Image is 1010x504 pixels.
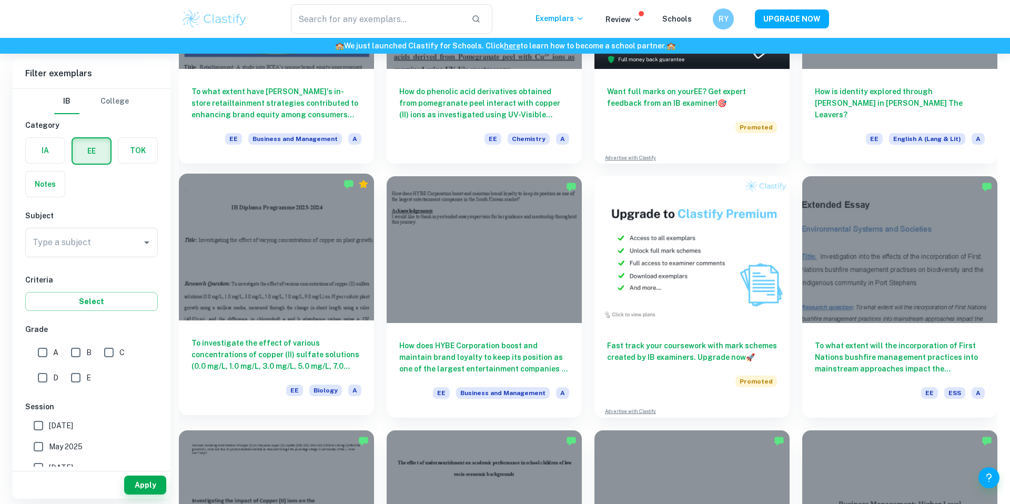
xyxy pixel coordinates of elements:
[607,86,777,109] h6: Want full marks on your EE ? Get expert feedback from an IB examiner!
[86,347,92,358] span: B
[718,99,726,107] span: 🎯
[718,13,730,25] h6: RY
[607,340,777,363] h6: Fast track your coursework with mark schemes created by IB examiners. Upgrade now
[26,172,65,197] button: Notes
[344,179,354,189] img: Marked
[484,133,501,145] span: EE
[25,210,158,221] h6: Subject
[594,176,790,322] img: Thumbnail
[358,436,369,446] img: Marked
[566,182,577,192] img: Marked
[124,476,166,495] button: Apply
[53,347,58,358] span: A
[191,337,361,372] h6: To investigate the effect of various concentrations of copper (II) sulfate solutions (0.0 mg/L, 1...
[54,89,129,114] div: Filter type choice
[982,436,992,446] img: Marked
[335,42,344,50] span: 🏫
[802,176,997,417] a: To what extent will the incorporation of First Nations bushfire management practices into mainstr...
[2,40,1008,52] h6: We just launched Clastify for Schools. Click to learn how to become a school partner.
[181,8,248,29] img: Clastify logo
[605,14,641,25] p: Review
[972,133,985,145] span: A
[86,372,91,384] span: E
[348,385,361,396] span: A
[735,376,777,387] span: Promoted
[815,86,985,120] h6: How is identity explored through [PERSON_NAME] in [PERSON_NAME] The Leavers?
[755,9,829,28] button: UPGRADE NOW
[605,408,656,415] a: Advertise with Clastify
[536,13,584,24] p: Exemplars
[309,385,342,396] span: Biology
[25,274,158,286] h6: Criteria
[982,182,992,192] img: Marked
[566,436,577,446] img: Marked
[25,292,158,311] button: Select
[399,86,569,120] h6: How do phenolic acid derivatives obtained from pomegranate peel interact with copper (II) ions as...
[54,89,79,114] button: IB
[433,387,450,399] span: EE
[815,340,985,375] h6: To what extent will the incorporation of First Nations bushfire management practices into mainstr...
[25,401,158,412] h6: Session
[179,176,374,417] a: To investigate the effect of various concentrations of copper (II) sulfate solutions (0.0 mg/L, 1...
[504,42,520,50] a: here
[348,133,361,145] span: A
[13,59,170,88] h6: Filter exemplars
[73,138,110,164] button: EE
[358,179,369,189] div: Premium
[556,387,569,399] span: A
[248,133,342,145] span: Business and Management
[556,133,569,145] span: A
[978,467,999,488] button: Help and Feedback
[889,133,965,145] span: English A (Lang & Lit)
[191,86,361,120] h6: To what extent have [PERSON_NAME]'s in-store retailtainment strategies contributed to enhancing b...
[972,387,985,399] span: A
[118,138,157,163] button: TOK
[456,387,550,399] span: Business and Management
[605,154,656,162] a: Advertise with Clastify
[387,176,582,417] a: How does HYBE Corporation boost and maintain brand loyalty to keep its position as one of the lar...
[866,133,883,145] span: EE
[25,119,158,131] h6: Category
[119,347,125,358] span: C
[713,8,734,29] button: RY
[746,353,755,361] span: 🚀
[225,133,242,145] span: EE
[26,138,65,163] button: IA
[735,122,777,133] span: Promoted
[508,133,550,145] span: Chemistry
[49,462,73,473] span: [DATE]
[666,42,675,50] span: 🏫
[49,420,73,431] span: [DATE]
[399,340,569,375] h6: How does HYBE Corporation boost and maintain brand loyalty to keep its position as one of the lar...
[286,385,303,396] span: EE
[921,387,938,399] span: EE
[662,15,692,23] a: Schools
[25,324,158,335] h6: Grade
[944,387,965,399] span: ESS
[100,89,129,114] button: College
[139,235,154,250] button: Open
[291,4,463,34] input: Search for any exemplars...
[774,436,784,446] img: Marked
[49,441,83,452] span: May 2025
[53,372,58,384] span: D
